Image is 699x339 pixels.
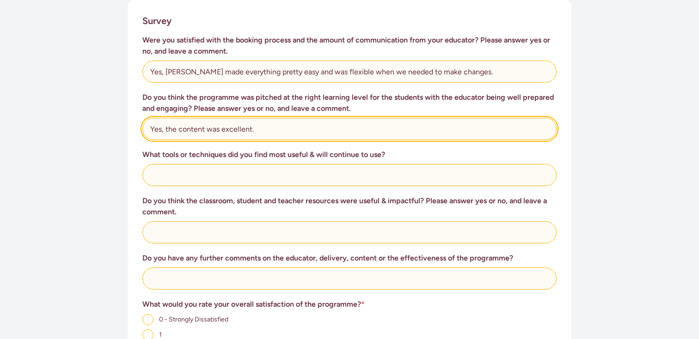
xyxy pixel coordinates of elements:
span: 0 - Strongly Dissatisfied [159,315,228,323]
h3: Do you think the classroom, student and teacher resources were useful & impactful? Please answer ... [142,195,557,218]
h3: Were you satisfied with the booking process and the amount of communication from your educator? P... [142,35,557,57]
h2: Survey [142,14,172,27]
span: 1 [159,331,162,339]
h3: Do you think the programme was pitched at the right learning level for the students with the educ... [142,92,557,114]
h3: What tools or techniques did you find most useful & will continue to use? [142,149,557,160]
input: 0 - Strongly Dissatisfied [142,314,153,325]
h3: Do you have any further comments on the educator, delivery, content or the effectiveness of the p... [142,253,557,264]
h3: What would you rate your overall satisfaction of the programme? [142,299,557,310]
